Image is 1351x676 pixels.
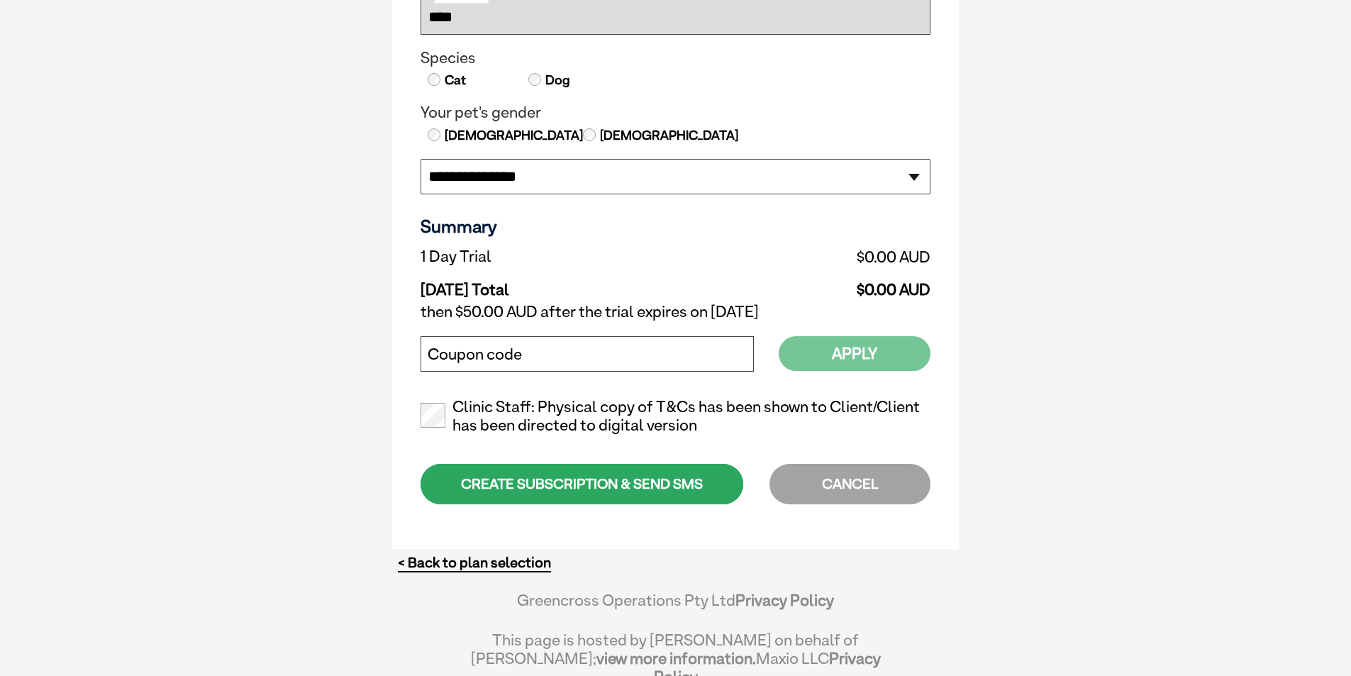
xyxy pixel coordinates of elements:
[421,403,445,428] input: Clinic Staff: Physical copy of T&Cs has been shown to Client/Client has been directed to digital ...
[421,49,930,67] legend: Species
[421,244,698,270] td: 1 Day Trial
[421,464,743,504] div: CREATE SUBSCRIPTION & SEND SMS
[769,464,930,504] div: CANCEL
[398,554,551,572] a: < Back to plan selection
[428,345,522,364] label: Coupon code
[470,591,881,624] div: Greencross Operations Pty Ltd
[421,104,930,122] legend: Your pet's gender
[421,398,930,435] label: Clinic Staff: Physical copy of T&Cs has been shown to Client/Client has been directed to digital ...
[698,270,930,299] td: $0.00 AUD
[698,244,930,270] td: $0.00 AUD
[421,216,930,237] h3: Summary
[421,270,698,299] td: [DATE] Total
[421,299,930,325] td: then $50.00 AUD after the trial expires on [DATE]
[735,591,834,609] a: Privacy Policy
[596,649,756,667] a: view more information.
[779,336,930,371] button: Apply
